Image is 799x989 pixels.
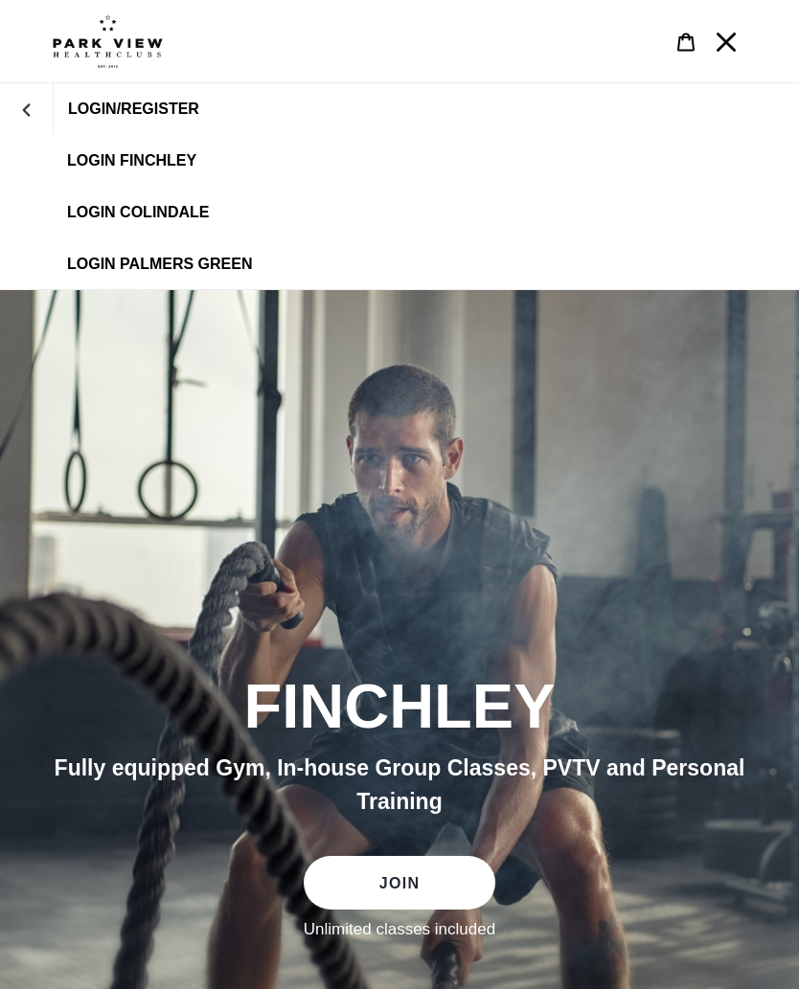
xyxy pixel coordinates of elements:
[68,101,199,118] span: LOGIN/REGISTER
[53,14,163,68] img: Park view health clubs is a gym near you.
[53,669,746,744] h2: FINCHLEY
[706,20,746,62] button: Menu
[67,204,209,221] span: LOGIN COLINDALE
[67,256,253,273] span: LOGIN PALMERS GREEN
[304,919,495,940] label: Unlimited classes included
[67,152,196,169] span: LOGIN FINCHLEY
[55,755,745,814] span: Fully equipped Gym, In-house Group Classes, PVTV and Personal Training
[304,856,495,910] a: JOIN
